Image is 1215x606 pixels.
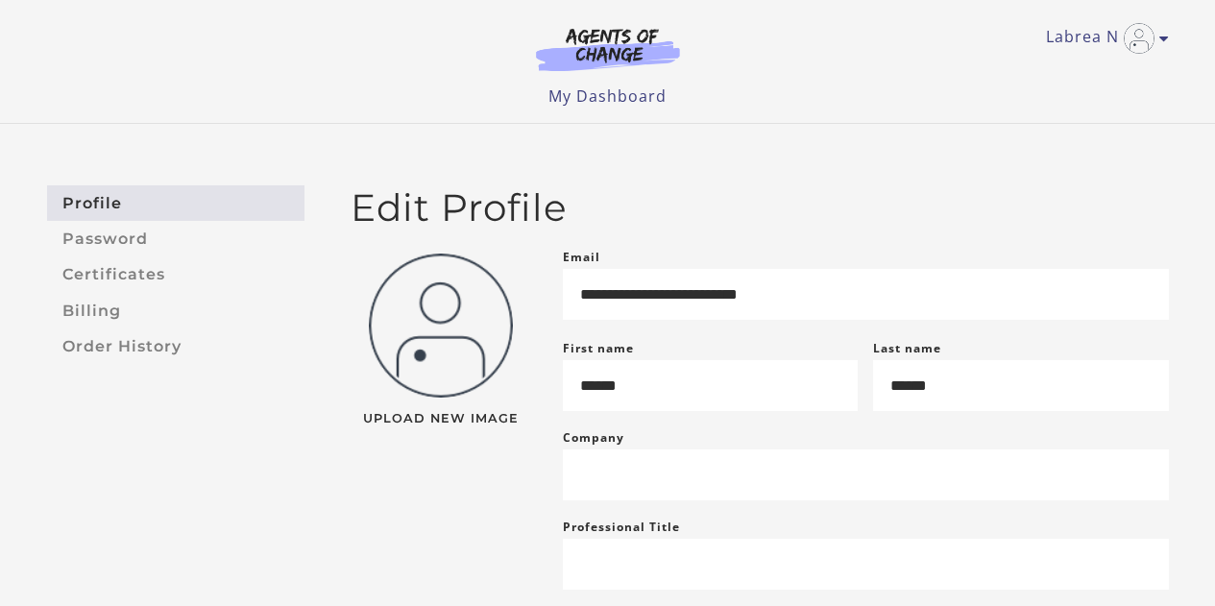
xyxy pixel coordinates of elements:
[548,85,667,107] a: My Dashboard
[351,185,1169,230] h2: Edit Profile
[563,340,634,356] label: First name
[516,27,700,71] img: Agents of Change Logo
[1046,23,1159,54] a: Toggle menu
[47,328,304,364] a: Order History
[47,293,304,328] a: Billing
[47,185,304,221] a: Profile
[873,340,941,356] label: Last name
[563,246,600,269] label: Email
[563,516,680,539] label: Professional Title
[563,426,624,449] label: Company
[351,413,532,425] span: Upload New Image
[47,221,304,256] a: Password
[47,257,304,293] a: Certificates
